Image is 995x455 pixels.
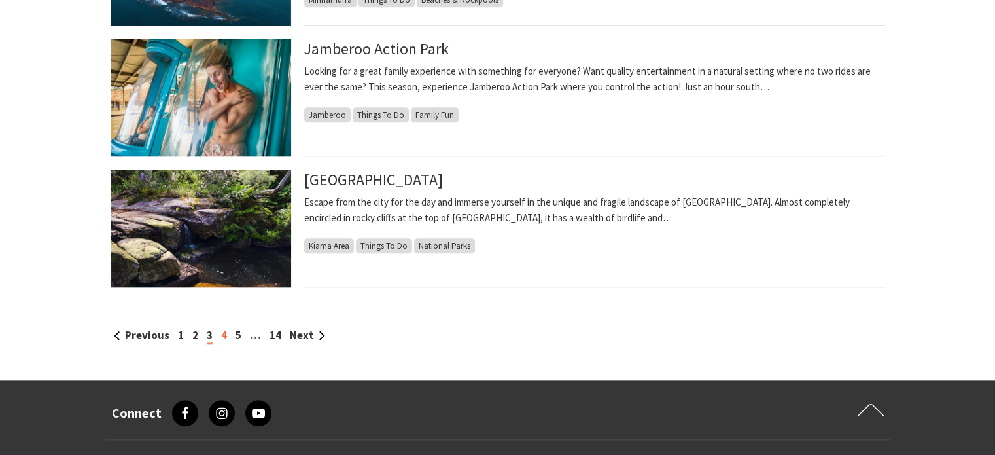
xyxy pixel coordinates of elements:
[304,39,449,59] a: Jamberoo Action Park
[304,194,885,226] p: Escape from the city for the day and immerse yourself in the unique and fragile landscape of [GEO...
[304,64,885,95] p: Looking for a great family experience with something for everyone? Want quality entertainment in ...
[250,328,261,342] span: …
[192,328,198,342] a: 2
[304,170,443,190] a: [GEOGRAPHIC_DATA]
[353,107,409,122] span: Things To Do
[414,238,475,253] span: National Parks
[270,328,281,342] a: 14
[178,328,184,342] a: 1
[411,107,459,122] span: Family Fun
[111,39,291,156] img: A Truly Hair Raising Experience - The Stinger, only at Jamberoo!
[290,328,325,342] a: Next
[356,238,412,253] span: Things To Do
[304,238,354,253] span: Kiama Area
[114,328,169,342] a: Previous
[112,405,162,421] h3: Connect
[236,328,241,342] a: 5
[111,170,291,287] img: Barren Grounds Nature Reserve, Stone Bridge. Photo: John Spencer/NSW Government
[304,107,351,122] span: Jamberoo
[221,328,227,342] a: 4
[207,328,213,344] span: 3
